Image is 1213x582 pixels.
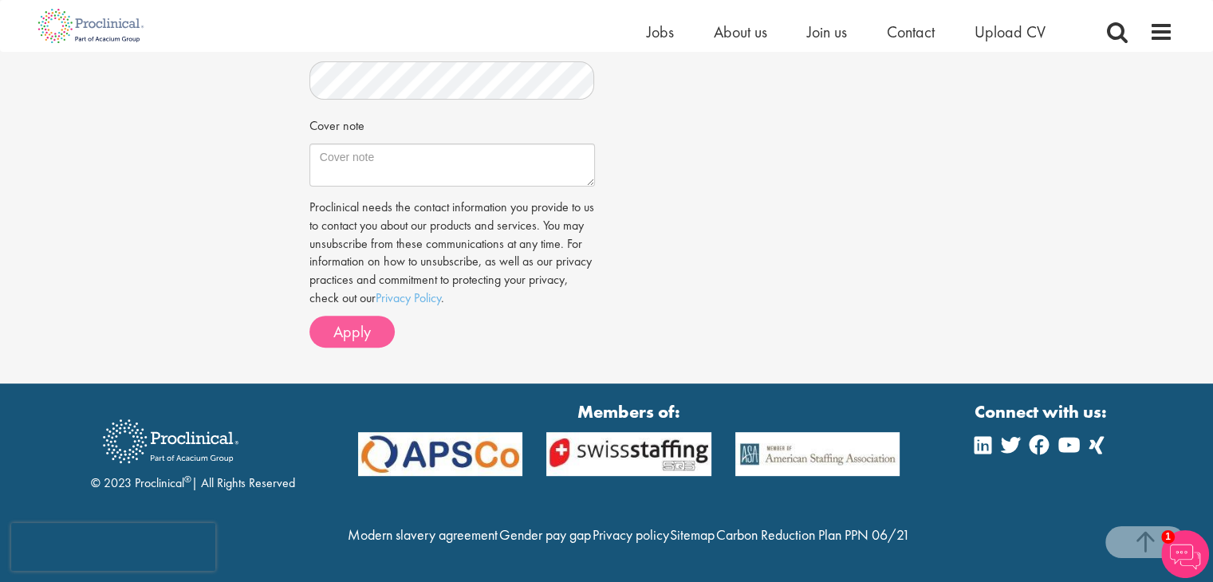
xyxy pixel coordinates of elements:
[534,432,723,476] img: APSCo
[499,525,591,544] a: Gender pay gap
[91,408,250,474] img: Proclinical Recruitment
[348,525,498,544] a: Modern slavery agreement
[376,289,441,306] a: Privacy Policy
[723,432,912,476] img: APSCo
[309,199,595,308] p: Proclinical needs the contact information you provide to us to contact you about our products and...
[309,112,364,136] label: Cover note
[887,22,935,42] a: Contact
[647,22,674,42] a: Jobs
[1161,530,1175,544] span: 1
[592,525,668,544] a: Privacy policy
[346,432,535,476] img: APSCo
[975,22,1046,42] a: Upload CV
[670,525,715,544] a: Sitemap
[1161,530,1209,578] img: Chatbot
[807,22,847,42] a: Join us
[91,407,295,493] div: © 2023 Proclinical | All Rights Reserved
[184,473,191,486] sup: ®
[716,525,910,544] a: Carbon Reduction Plan PPN 06/21
[358,399,900,424] strong: Members of:
[11,523,215,571] iframe: reCAPTCHA
[309,316,395,348] button: Apply
[975,399,1110,424] strong: Connect with us:
[714,22,767,42] a: About us
[333,321,371,342] span: Apply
